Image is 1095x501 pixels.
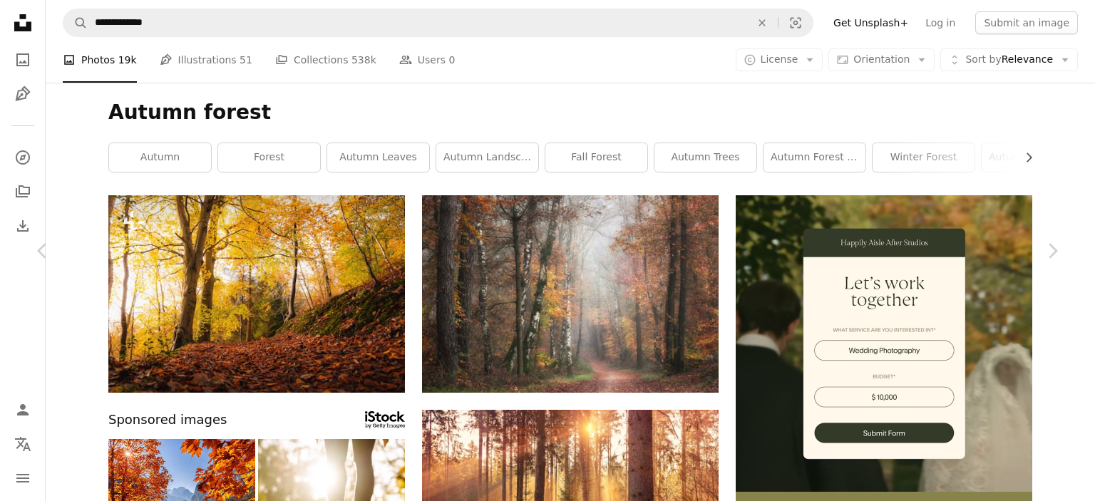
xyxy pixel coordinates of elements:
a: Collections [9,177,37,206]
img: a dirt road in the middle of a forest [422,195,719,393]
a: Illustrations 51 [160,37,252,83]
a: fall forest [545,143,647,172]
a: autumn landscape [436,143,538,172]
button: License [736,48,823,71]
img: file-1747939393036-2c53a76c450aimage [736,195,1032,492]
a: autumn trees [654,143,756,172]
span: Relevance [965,53,1053,67]
button: Search Unsplash [63,9,88,36]
a: Explore [9,143,37,172]
button: Clear [746,9,778,36]
span: 0 [448,52,455,68]
button: Sort byRelevance [940,48,1078,71]
span: 538k [351,52,376,68]
a: autumn leaves [327,143,429,172]
a: Collections 538k [275,37,376,83]
a: autumn mountains [982,143,1084,172]
a: forest [218,143,320,172]
a: Log in / Sign up [9,396,37,424]
button: scroll list to the right [1016,143,1032,172]
a: Users 0 [399,37,456,83]
a: autumn forest landscape [764,143,865,172]
button: Submit an image [975,11,1078,34]
a: Next [1009,182,1095,319]
a: autumn [109,143,211,172]
a: a path in the woods with lots of leaves on the ground [108,287,405,300]
a: Photos [9,46,37,74]
form: Find visuals sitewide [63,9,813,37]
span: Orientation [853,53,910,65]
button: Orientation [828,48,935,71]
button: Visual search [778,9,813,36]
button: Language [9,430,37,458]
span: Sort by [965,53,1001,65]
span: Sponsored images [108,410,227,430]
span: 51 [240,52,252,68]
span: License [761,53,798,65]
a: Get Unsplash+ [825,11,917,34]
a: Log in [917,11,964,34]
button: Menu [9,464,37,492]
h1: Autumn forest [108,100,1032,125]
a: winter forest [873,143,975,172]
a: Illustrations [9,80,37,108]
img: a path in the woods with lots of leaves on the ground [108,195,405,393]
a: a dirt road in the middle of a forest [422,287,719,300]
